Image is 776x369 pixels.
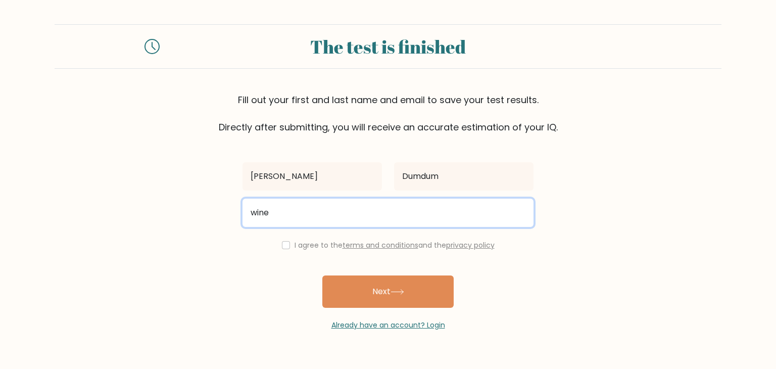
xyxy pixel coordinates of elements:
button: Next [322,275,454,308]
a: privacy policy [446,240,495,250]
div: Fill out your first and last name and email to save your test results. Directly after submitting,... [55,93,721,134]
a: Already have an account? Login [331,320,445,330]
input: First name [243,162,382,191]
div: The test is finished [172,33,604,60]
a: terms and conditions [343,240,418,250]
input: Email [243,199,533,227]
label: I agree to the and the [295,240,495,250]
input: Last name [394,162,533,191]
